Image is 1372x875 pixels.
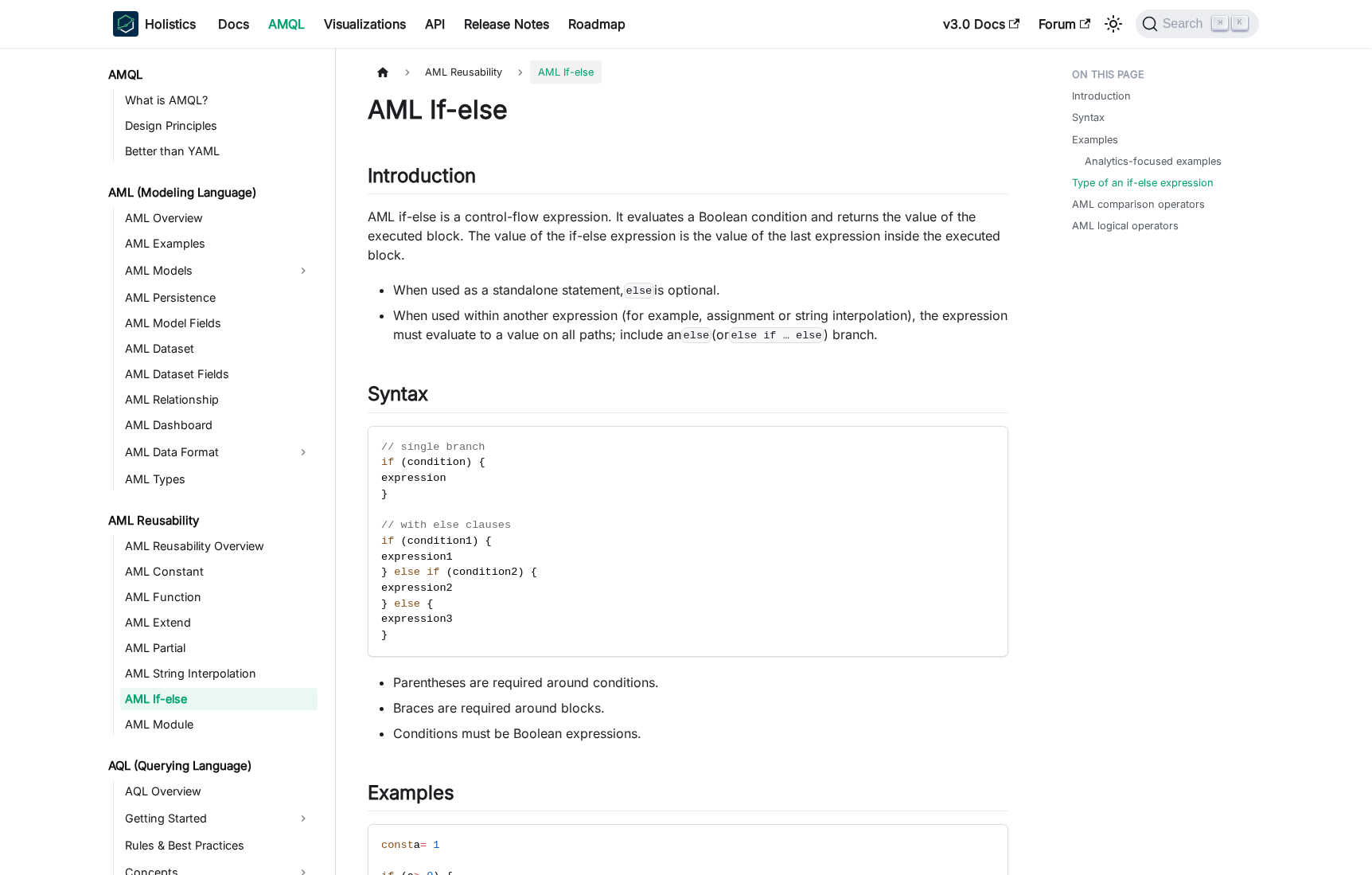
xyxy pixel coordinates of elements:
[407,456,466,468] span: condition
[1212,16,1228,30] kbd: ⌘
[420,839,427,851] span: =
[120,688,318,710] a: AML If-else
[120,535,318,557] a: AML Reusability Overview
[368,781,1008,811] h2: Examples
[453,566,518,578] span: condition2
[1072,218,1179,233] a: AML logical operators
[120,140,318,162] a: Better than YAML
[289,806,318,831] button: Expand sidebar category 'Getting Started'
[531,566,537,578] span: {
[407,535,473,547] span: condition1
[120,312,318,334] a: AML Model Fields
[113,11,138,37] img: Holistics
[417,61,510,84] span: AML Reusability
[120,806,289,831] a: Getting Started
[381,582,453,594] span: expression2
[103,510,318,532] a: AML Reusability
[209,11,259,37] a: Docs
[381,566,388,578] span: }
[1072,175,1214,190] a: Type of an if-else expression
[1101,11,1126,37] button: Switch between dark and light mode (currently light mode)
[368,61,1008,84] nav: Breadcrumbs
[1072,197,1205,212] a: AML comparison operators
[103,182,318,204] a: AML (Modeling Language)
[368,164,1008,194] h2: Introduction
[368,382,1008,412] h2: Syntax
[559,11,635,37] a: Roadmap
[120,713,318,736] a: AML Module
[393,280,1008,299] li: When used as a standalone statement, is optional.
[368,207,1008,264] p: AML if-else is a control-flow expression. It evaluates a Boolean condition and returns the value ...
[517,566,524,578] span: )
[381,456,394,468] span: if
[381,629,388,641] span: }
[1072,88,1131,104] a: Introduction
[381,535,394,547] span: if
[729,327,824,343] code: else if … else
[381,839,414,851] span: const
[427,566,439,578] span: if
[478,456,485,468] span: {
[433,839,439,851] span: 1
[113,11,196,37] a: HolisticsHolistics
[1029,11,1100,37] a: Forum
[427,598,433,610] span: {
[415,11,454,37] a: API
[1232,16,1248,30] kbd: K
[381,598,388,610] span: }
[393,306,1008,344] li: When used within another expression (for example, assignment or string interpolation), the expres...
[381,519,511,531] span: // with else clauses
[393,724,1008,743] li: Conditions must be Boolean expressions.
[120,611,318,634] a: AML Extend
[446,566,453,578] span: (
[120,780,318,803] a: AQL Overview
[120,468,318,490] a: AML Types
[289,439,318,465] button: Expand sidebar category 'AML Data Format'
[401,535,407,547] span: (
[414,839,420,851] span: a
[368,94,1008,126] h1: AML If-else
[1158,17,1213,31] span: Search
[97,48,336,875] nav: Docs sidebar
[145,14,196,33] b: Holistics
[120,414,318,436] a: AML Dashboard
[381,472,446,484] span: expression
[454,11,559,37] a: Release Notes
[289,258,318,283] button: Expand sidebar category 'AML Models'
[624,283,654,299] code: else
[1072,110,1105,125] a: Syntax
[314,11,415,37] a: Visualizations
[120,637,318,659] a: AML Partial
[1085,154,1222,169] a: Analytics-focused examples
[1072,132,1118,147] a: Examples
[103,64,318,86] a: AMQL
[394,598,420,610] span: else
[381,488,388,500] span: }
[103,755,318,777] a: AQL (Querying Language)
[120,258,289,283] a: AML Models
[1136,10,1259,38] button: Search (Command+K)
[120,586,318,608] a: AML Function
[120,338,318,360] a: AML Dataset
[120,232,318,255] a: AML Examples
[530,61,602,84] span: AML If-else
[401,456,407,468] span: (
[120,439,289,465] a: AML Data Format
[681,327,711,343] code: else
[120,662,318,685] a: AML String Interpolation
[120,363,318,385] a: AML Dataset Fields
[393,698,1008,717] li: Braces are required around blocks.
[472,535,478,547] span: )
[466,456,472,468] span: )
[120,207,318,229] a: AML Overview
[120,834,318,857] a: Rules & Best Practices
[120,115,318,137] a: Design Principles
[393,673,1008,692] li: Parentheses are required around conditions.
[120,287,318,309] a: AML Persistence
[120,389,318,411] a: AML Relationship
[381,441,485,453] span: // single branch
[934,11,1029,37] a: v3.0 Docs
[485,535,492,547] span: {
[394,566,420,578] span: else
[381,551,453,563] span: expression1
